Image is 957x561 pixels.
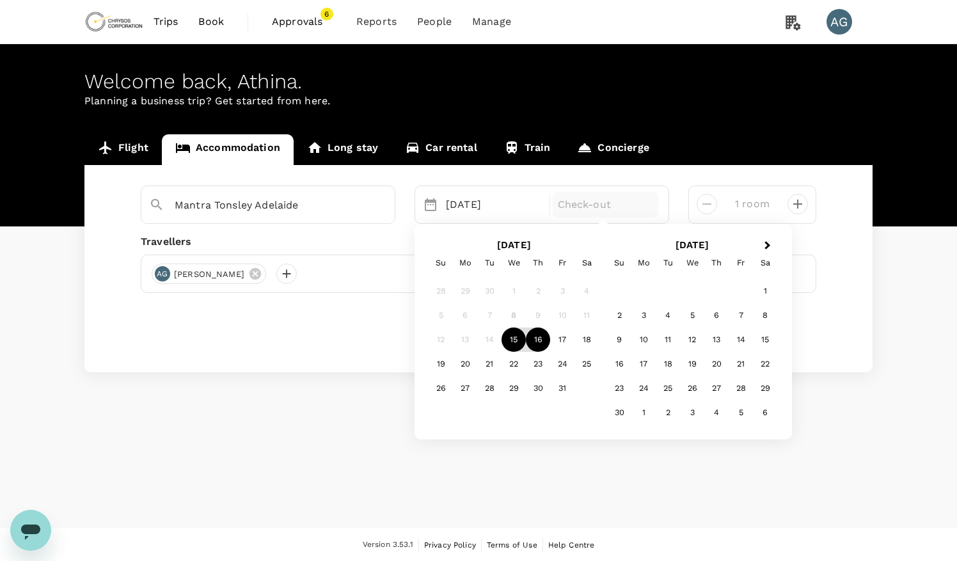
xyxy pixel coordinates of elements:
[656,401,680,425] div: Choose Tuesday, December 2nd, 2025
[154,14,178,29] span: Trips
[607,377,631,401] div: Choose Sunday, November 23rd, 2025
[294,134,391,165] a: Long stay
[558,197,654,212] p: Check-out
[704,304,729,328] div: Choose Thursday, November 6th, 2025
[607,401,631,425] div: Choose Sunday, November 30th, 2025
[526,328,550,352] div: Choose Thursday, October 16th, 2025
[753,251,777,275] div: Saturday
[502,280,526,304] div: Not available Wednesday, October 1st, 2025
[526,352,550,377] div: Choose Thursday, October 23rd, 2025
[155,266,170,281] div: AG
[425,239,603,251] h2: [DATE]
[429,377,453,401] div: Choose Sunday, October 26th, 2025
[607,352,631,377] div: Choose Sunday, November 16th, 2025
[502,328,526,352] div: Not available Wednesday, October 15th, 2025
[607,328,631,352] div: Choose Sunday, November 9th, 2025
[729,401,753,425] div: Choose Friday, December 5th, 2025
[729,251,753,275] div: Friday
[550,377,574,401] div: Choose Friday, October 31st, 2025
[272,14,336,29] span: Approvals
[631,377,656,401] div: Choose Monday, November 24th, 2025
[631,251,656,275] div: Monday
[753,280,777,304] div: Choose Saturday, November 1st, 2025
[631,401,656,425] div: Choose Monday, December 1st, 2025
[603,239,782,251] h2: [DATE]
[84,134,162,165] a: Flight
[753,401,777,425] div: Choose Saturday, December 6th, 2025
[477,328,502,352] div: Not available Tuesday, October 14th, 2025
[631,328,656,352] div: Choose Monday, November 10th, 2025
[704,251,729,275] div: Thursday
[84,8,143,36] img: Chrysos Corporation
[141,234,816,249] div: Travellers
[429,352,453,377] div: Choose Sunday, October 19th, 2025
[607,251,631,275] div: Sunday
[453,280,477,304] div: Not available Monday, September 29th, 2025
[550,352,574,377] div: Choose Friday, October 24th, 2025
[453,328,477,352] div: Not available Monday, October 13th, 2025
[680,401,704,425] div: Choose Wednesday, December 3rd, 2025
[753,377,777,401] div: Choose Saturday, November 29th, 2025
[526,280,550,304] div: Not available Thursday, October 2nd, 2025
[487,538,537,552] a: Terms of Use
[759,236,779,257] button: Next Month
[729,328,753,352] div: Choose Friday, November 14th, 2025
[704,328,729,352] div: Choose Thursday, November 13th, 2025
[429,328,453,352] div: Not available Sunday, October 12th, 2025
[477,352,502,377] div: Choose Tuesday, October 21st, 2025
[680,352,704,377] div: Choose Wednesday, November 19th, 2025
[574,352,599,377] div: Choose Saturday, October 25th, 2025
[631,352,656,377] div: Choose Monday, November 17th, 2025
[429,280,599,401] div: Month October, 2025
[550,304,574,328] div: Not available Friday, October 10th, 2025
[656,328,680,352] div: Choose Tuesday, November 11th, 2025
[363,539,413,551] span: Version 3.53.1
[526,377,550,401] div: Choose Thursday, October 30th, 2025
[477,304,502,328] div: Not available Tuesday, October 7th, 2025
[753,328,777,352] div: Choose Saturday, November 15th, 2025
[729,377,753,401] div: Choose Friday, November 28th, 2025
[502,377,526,401] div: Choose Wednesday, October 29th, 2025
[753,304,777,328] div: Choose Saturday, November 8th, 2025
[727,194,777,214] input: Add rooms
[175,195,351,215] input: Search cities, hotels, work locations
[631,304,656,328] div: Choose Monday, November 3rd, 2025
[826,9,852,35] div: AG
[607,304,631,328] div: Choose Sunday, November 2nd, 2025
[656,352,680,377] div: Choose Tuesday, November 18th, 2025
[704,377,729,401] div: Choose Thursday, November 27th, 2025
[477,251,502,275] div: Tuesday
[453,352,477,377] div: Choose Monday, October 20th, 2025
[10,510,51,551] iframe: Button to launch messaging window
[550,251,574,275] div: Friday
[453,377,477,401] div: Choose Monday, October 27th, 2025
[787,194,808,214] button: decrease
[680,377,704,401] div: Choose Wednesday, November 26th, 2025
[424,541,476,549] span: Privacy Policy
[477,280,502,304] div: Not available Tuesday, September 30th, 2025
[574,280,599,304] div: Not available Saturday, October 4th, 2025
[502,304,526,328] div: Not available Wednesday, October 8th, 2025
[429,251,453,275] div: Sunday
[198,14,224,29] span: Book
[548,538,595,552] a: Help Centre
[704,352,729,377] div: Choose Thursday, November 20th, 2025
[429,280,453,304] div: Not available Sunday, September 28th, 2025
[417,14,452,29] span: People
[441,192,547,217] div: [DATE]
[453,304,477,328] div: Not available Monday, October 6th, 2025
[502,251,526,275] div: Wednesday
[429,304,453,328] div: Not available Sunday, October 5th, 2025
[607,280,777,425] div: Month November, 2025
[753,352,777,377] div: Choose Saturday, November 22nd, 2025
[656,251,680,275] div: Tuesday
[320,8,333,20] span: 6
[550,280,574,304] div: Not available Friday, October 3rd, 2025
[487,541,537,549] span: Terms of Use
[526,304,550,328] div: Not available Thursday, October 9th, 2025
[548,541,595,549] span: Help Centre
[424,538,476,552] a: Privacy Policy
[502,352,526,377] div: Choose Wednesday, October 22nd, 2025
[729,304,753,328] div: Choose Friday, November 7th, 2025
[386,204,388,207] button: Open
